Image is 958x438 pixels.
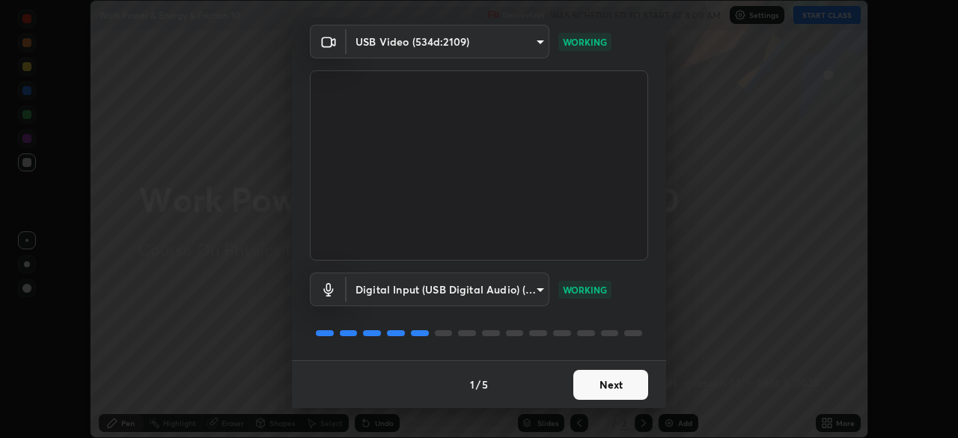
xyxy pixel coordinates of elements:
div: USB Video (534d:2109) [347,25,549,58]
h4: 5 [482,377,488,392]
h4: 1 [470,377,475,392]
h4: / [476,377,480,392]
div: USB Video (534d:2109) [347,273,549,306]
button: Next [573,370,648,400]
p: WORKING [563,283,607,296]
p: WORKING [563,35,607,49]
